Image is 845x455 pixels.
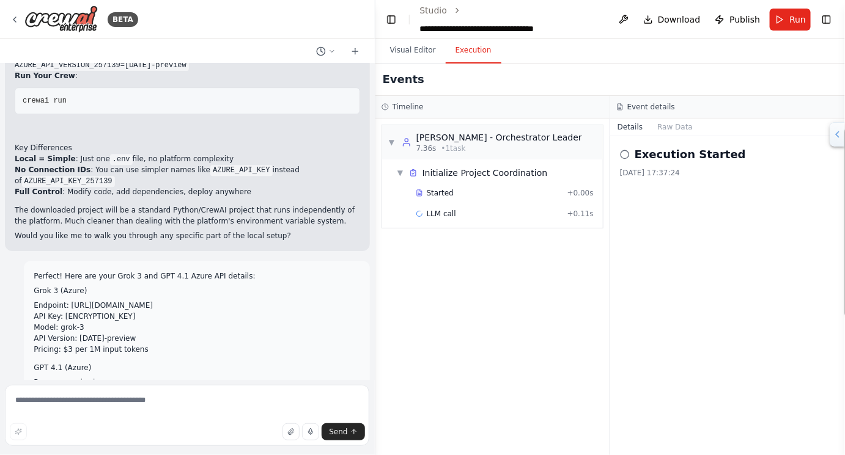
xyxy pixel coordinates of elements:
button: Start a new chat [345,44,365,59]
button: Raw Data [650,118,700,136]
span: Download [658,13,701,26]
li: : Just one file, no platform complexity [15,153,360,164]
img: Logo [24,5,98,33]
button: Visual Editor [380,38,446,64]
button: Publish [710,9,765,31]
button: Switch to previous chat [311,44,341,59]
strong: Run Your Crew [15,71,75,80]
span: Started [427,188,454,198]
h2: Events [383,71,424,88]
div: [PERSON_NAME] - Orchestrator Leader [416,131,582,144]
button: Details [610,118,651,136]
button: Show right sidebar [818,11,835,28]
li: Pricing: $3 per 1M input tokens [34,344,360,355]
button: Hide left sidebar [383,11,400,28]
strong: No Connection IDs [15,166,90,174]
li: : You can use simpler names like instead of [15,164,360,186]
button: Click to speak your automation idea [302,423,319,440]
h3: Event details [627,102,675,112]
h2: Execution Started [635,146,746,163]
p: The downloaded project will be a standard Python/CrewAI project that runs independently of the pl... [15,205,360,227]
li: API Key: [ENCRYPTION_KEY] [34,311,360,322]
nav: breadcrumb [419,4,603,35]
span: ▼ [388,137,396,147]
span: + 0.00s [567,188,594,198]
strong: Full Control [15,187,62,196]
strong: Local = Simple [15,155,76,163]
p: : [15,70,360,81]
span: 7.36s [416,144,437,153]
p: Perfect! Here are your Grok 3 and GPT 4.1 Azure API details: [34,271,360,282]
span: Send [329,427,347,437]
button: Execution [446,38,501,64]
h2: Key Differences [15,142,360,153]
a: Studio [419,5,447,15]
button: Improve this prompt [10,423,27,440]
li: : Modify code, add dependencies, deploy anywhere [15,186,360,197]
button: Download [638,9,706,31]
p: GPT 4.1 (Azure) [34,362,360,373]
button: Run [770,9,811,31]
li: Resource: zai-prime-resource [34,377,360,388]
span: Initialize Project Coordination [422,167,548,179]
span: crewai run [23,96,67,105]
span: + 0.11s [567,209,594,219]
p: Grok 3 (Azure) [34,285,360,296]
code: .env [110,154,133,165]
p: Would you like me to walk you through any specific part of the local setup? [15,230,360,241]
li: Model: grok-3 [34,322,360,333]
span: Publish [729,13,760,26]
span: • 1 task [441,144,466,153]
button: Upload files [282,423,300,440]
li: API Version: [DATE]-preview [34,333,360,344]
div: [DATE] 17:37:24 [620,168,835,178]
span: ▼ [397,168,404,178]
h3: Timeline [393,102,424,112]
span: Run [789,13,806,26]
code: AZURE_API_KEY_257139 [22,176,115,187]
div: BETA [108,12,138,27]
span: LLM call [427,209,456,219]
button: Send [322,423,364,440]
code: AZURE_API_KEY [210,165,273,176]
li: Endpoint: [URL][DOMAIN_NAME] [34,300,360,311]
